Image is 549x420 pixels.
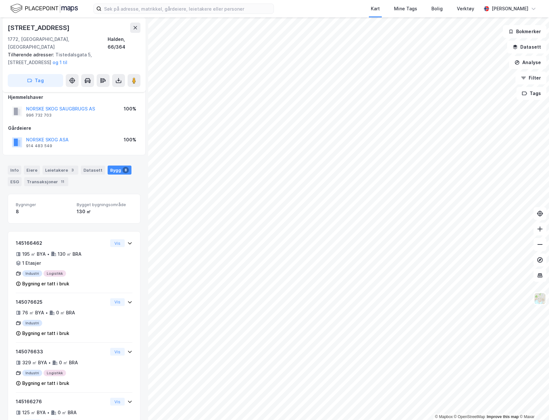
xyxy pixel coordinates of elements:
button: Tag [8,74,63,87]
img: Z [534,292,546,305]
div: 1772, [GEOGRAPHIC_DATA], [GEOGRAPHIC_DATA] [8,35,108,51]
div: 125 ㎡ BYA [22,409,46,416]
span: Tilhørende adresser: [8,52,55,57]
div: • [47,252,50,257]
button: Filter [515,72,546,84]
div: Gårdeiere [8,124,140,132]
div: 145166462 [16,239,108,247]
div: 0 ㎡ BRA [58,409,77,416]
div: [PERSON_NAME] [492,5,528,13]
div: Tistedalsgata 5, [STREET_ADDRESS] [8,51,135,66]
div: [STREET_ADDRESS] [8,23,71,33]
div: Mine Tags [394,5,417,13]
div: • [48,360,51,365]
a: Mapbox [435,415,453,419]
button: Tags [516,87,546,100]
input: Søk på adresse, matrikkel, gårdeiere, leietakere eller personer [101,4,274,14]
span: Bygget bygningsområde [77,202,132,207]
button: Vis [110,398,125,406]
div: Kart [371,5,380,13]
div: 145076625 [16,298,108,306]
div: Leietakere [43,166,78,175]
div: Transaksjoner [24,177,68,186]
div: • [45,310,48,315]
img: logo.f888ab2527a4732fd821a326f86c7f29.svg [10,3,78,14]
button: Bokmerker [503,25,546,38]
div: 130 ㎡ [77,208,132,215]
div: • [47,410,50,415]
div: Datasett [81,166,105,175]
div: 11 [59,178,66,185]
a: Improve this map [487,415,519,419]
div: 996 732 703 [26,113,52,118]
div: Bygning er tatt i bruk [22,329,69,337]
div: Hjemmelshaver [8,93,140,101]
div: Bygning er tatt i bruk [22,280,69,288]
div: 145076633 [16,348,108,356]
div: 145166276 [16,398,108,406]
div: 195 ㎡ BYA [22,250,46,258]
button: Vis [110,298,125,306]
div: Halden, 66/364 [108,35,140,51]
button: Vis [110,348,125,356]
div: 0 ㎡ BRA [59,359,78,367]
button: Datasett [507,41,546,53]
div: Bygning er tatt i bruk [22,379,69,387]
span: Bygninger [16,202,72,207]
div: 100% [124,105,136,113]
div: 8 [16,208,72,215]
div: Info [8,166,21,175]
div: Eiere [24,166,40,175]
button: Vis [110,239,125,247]
div: 100% [124,136,136,144]
div: ESG [8,177,22,186]
div: Kontrollprogram for chat [517,389,549,420]
div: 130 ㎡ BRA [58,250,82,258]
div: 0 ㎡ BRA [56,309,75,317]
iframe: Chat Widget [517,389,549,420]
div: Bygg [108,166,131,175]
div: 8 [122,167,129,173]
div: 329 ㎡ BYA [22,359,47,367]
div: 76 ㎡ BYA [22,309,44,317]
button: Analyse [509,56,546,69]
div: 3 [69,167,76,173]
div: Verktøy [457,5,474,13]
div: Bolig [431,5,443,13]
div: 914 483 549 [26,143,52,148]
div: 1 Etasjer [22,259,41,267]
a: OpenStreetMap [454,415,485,419]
